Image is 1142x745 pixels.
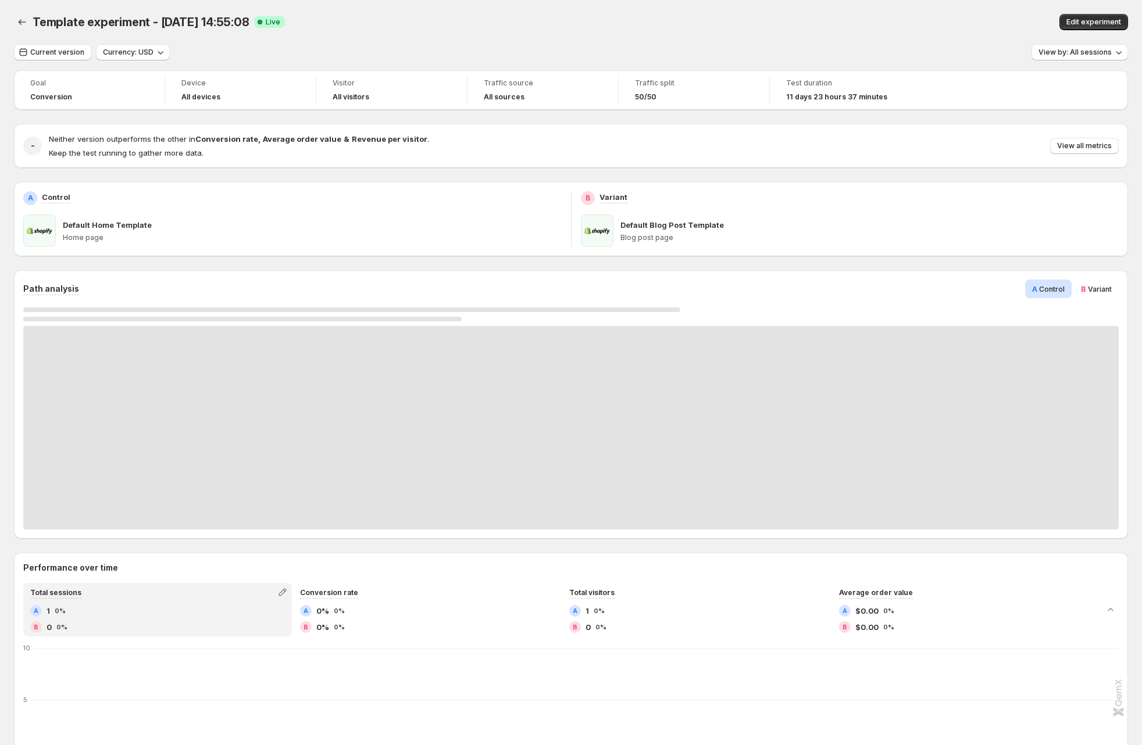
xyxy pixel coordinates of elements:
[181,78,299,88] span: Device
[23,562,1119,574] h2: Performance over time
[352,134,427,144] strong: Revenue per visitor
[599,191,627,203] p: Variant
[635,78,753,88] span: Traffic split
[843,607,847,614] h2: A
[1039,285,1065,293] span: Control
[1032,284,1037,293] span: A
[63,233,562,242] p: Home page
[586,621,591,633] span: 0
[96,44,170,60] button: Currency: USD
[23,214,56,247] img: Default Home Template
[103,48,154,57] span: Currency: USD
[31,140,35,152] h2: -
[42,191,70,203] p: Control
[855,605,879,617] span: $0.00
[23,283,79,295] h3: Path analysis
[56,624,67,631] span: 0%
[181,92,220,102] h4: All devices
[304,624,308,631] h2: B
[300,588,358,597] span: Conversion rate
[333,92,369,102] h4: All visitors
[30,588,81,597] span: Total sessions
[1059,14,1128,30] button: Edit experiment
[30,48,84,57] span: Current version
[1066,17,1121,27] span: Edit experiment
[55,607,66,614] span: 0%
[263,134,341,144] strong: Average order value
[344,134,349,144] strong: &
[34,624,38,631] h2: B
[1057,141,1112,151] span: View all metrics
[28,194,33,203] h2: A
[843,624,847,631] h2: B
[34,607,38,614] h2: A
[883,607,894,614] span: 0%
[586,605,589,617] span: 1
[635,77,753,103] a: Traffic split50/50
[1088,285,1112,293] span: Variant
[484,92,524,102] h4: All sources
[195,134,258,144] strong: Conversion rate
[334,624,345,631] span: 0%
[1050,138,1119,154] button: View all metrics
[316,605,329,617] span: 0%
[23,696,27,704] text: 5
[49,148,204,157] span: Keep the test running to gather more data.
[620,233,1119,242] p: Blog post page
[1032,44,1128,60] button: View by: All sessions
[33,15,249,29] span: Template experiment - [DATE] 14:55:08
[14,14,30,30] button: Back
[30,77,148,103] a: GoalConversion
[569,588,615,597] span: Total visitors
[1081,284,1086,293] span: B
[883,624,894,631] span: 0%
[49,134,429,144] span: Neither version outperforms the other in .
[581,214,613,247] img: Default Blog Post Template
[855,621,879,633] span: $0.00
[258,134,260,144] strong: ,
[30,78,148,88] span: Goal
[30,92,72,102] span: Conversion
[573,607,577,614] h2: A
[586,194,590,203] h2: B
[47,605,50,617] span: 1
[266,17,280,27] span: Live
[304,607,308,614] h2: A
[594,607,605,614] span: 0%
[316,621,329,633] span: 0%
[573,624,577,631] h2: B
[595,624,606,631] span: 0%
[181,77,299,103] a: DeviceAll devices
[334,607,345,614] span: 0%
[839,588,913,597] span: Average order value
[786,78,905,88] span: Test duration
[1102,601,1119,618] button: Collapse chart
[47,621,52,633] span: 0
[620,219,724,231] p: Default Blog Post Template
[1038,48,1112,57] span: View by: All sessions
[333,78,451,88] span: Visitor
[14,44,91,60] button: Current version
[786,92,887,102] span: 11 days 23 hours 37 minutes
[333,77,451,103] a: VisitorAll visitors
[23,644,30,652] text: 10
[786,77,905,103] a: Test duration11 days 23 hours 37 minutes
[484,77,602,103] a: Traffic sourceAll sources
[635,92,656,102] span: 50/50
[484,78,602,88] span: Traffic source
[63,219,152,231] p: Default Home Template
